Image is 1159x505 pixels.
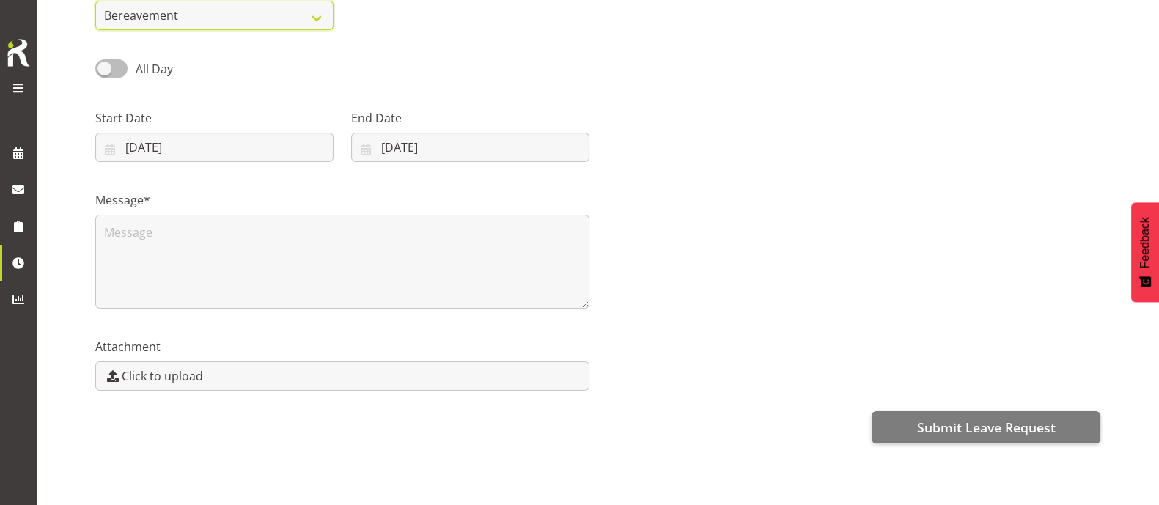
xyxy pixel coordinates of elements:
[95,133,334,162] input: Click to select...
[872,411,1100,443] button: Submit Leave Request
[122,367,203,385] span: Click to upload
[95,191,589,209] label: Message*
[1131,202,1159,302] button: Feedback - Show survey
[136,61,173,77] span: All Day
[95,338,589,355] label: Attachment
[351,109,589,127] label: End Date
[4,37,33,69] img: Rosterit icon logo
[351,133,589,162] input: Click to select...
[916,418,1055,437] span: Submit Leave Request
[1138,217,1152,268] span: Feedback
[95,109,334,127] label: Start Date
